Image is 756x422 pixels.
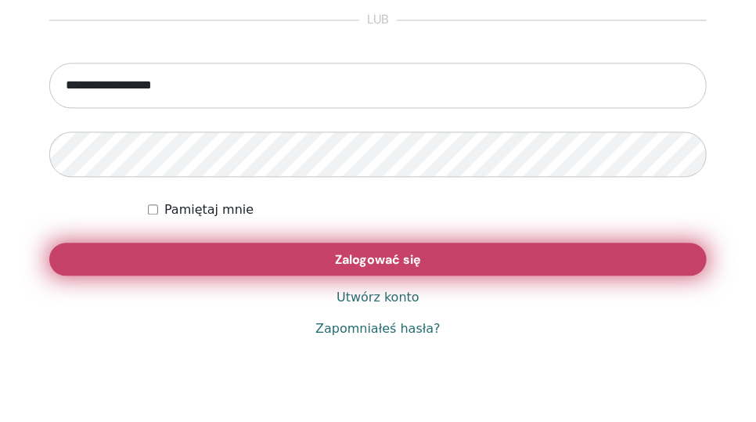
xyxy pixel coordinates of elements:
font: Zalogować się [335,251,421,268]
font: Lub [367,11,389,27]
div: Utrzymuj moje uwierzytelnienie na czas nieokreślony lub do momentu ręcznego wylogowania [148,200,707,219]
button: Zalogować się [49,243,707,276]
font: Zapomniałeś hasła? [315,321,441,336]
a: Zapomniałeś hasła? [315,319,441,338]
font: Utwórz konto [337,290,419,305]
a: Utwórz konto [337,288,419,307]
font: Pamiętaj mnie [164,202,254,217]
